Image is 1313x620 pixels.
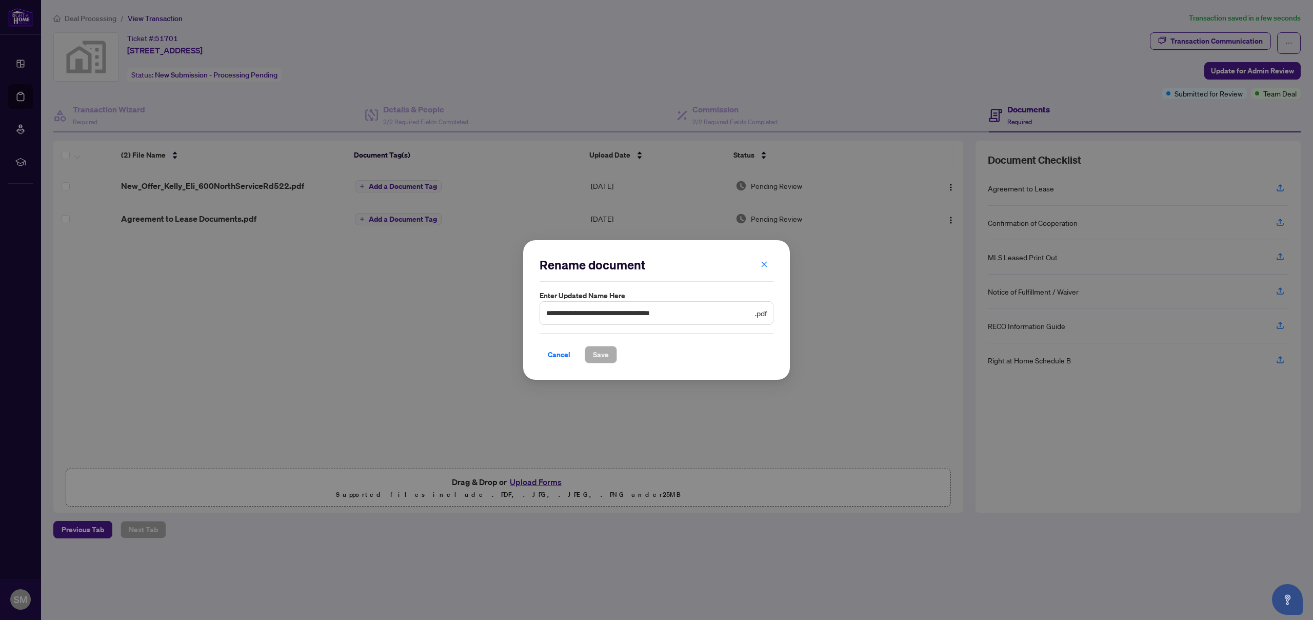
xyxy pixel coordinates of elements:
span: close [761,261,768,268]
button: Cancel [540,346,579,363]
span: .pdf [755,307,767,319]
h2: Rename document [540,257,773,273]
label: Enter updated name here [540,290,773,301]
button: Save [585,346,617,363]
span: Cancel [548,346,570,363]
button: Open asap [1272,584,1303,615]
